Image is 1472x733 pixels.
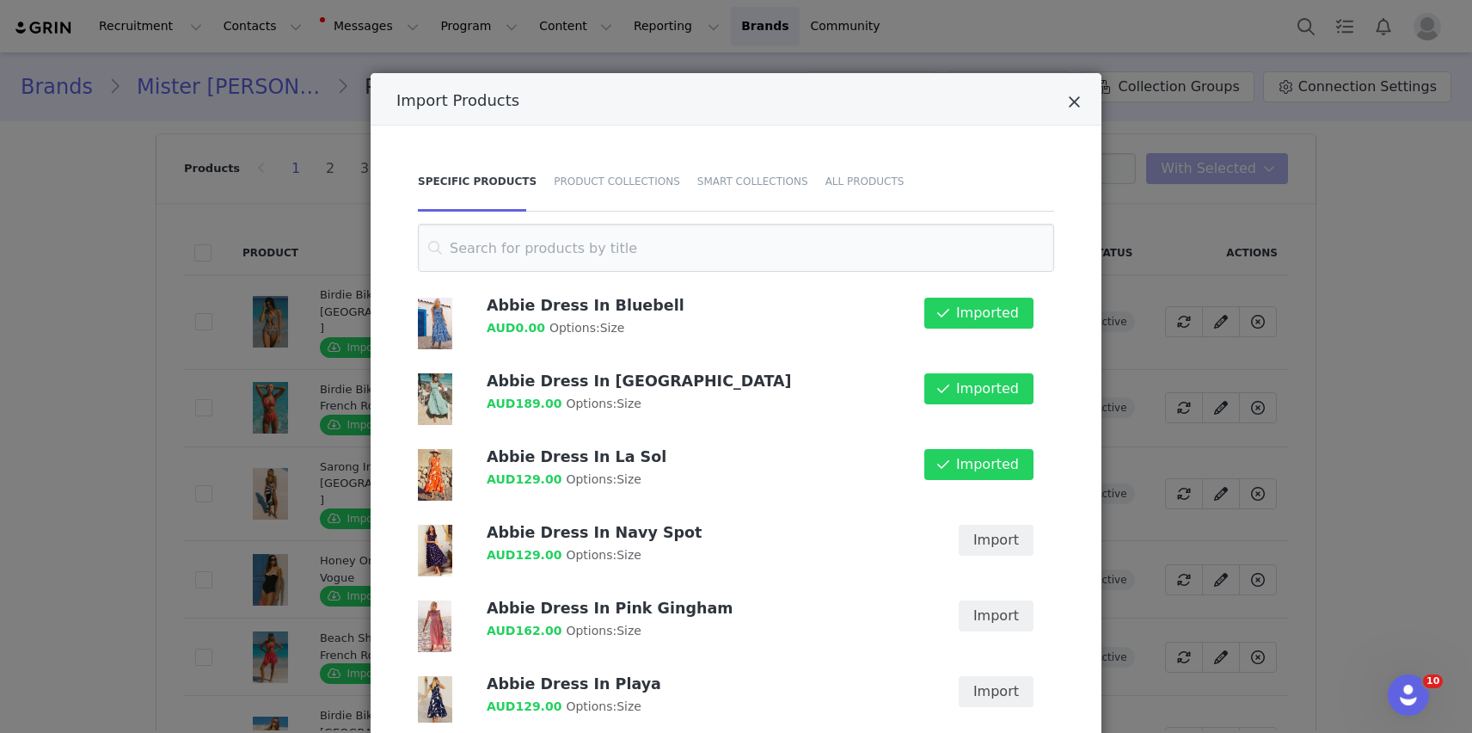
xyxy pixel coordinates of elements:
[1423,674,1443,688] span: 10
[487,397,561,410] span: AUD189.00
[487,298,928,315] h4: Abbie Dress In Bluebell
[487,699,561,713] span: AUD129.00
[616,624,641,638] span: Size
[616,548,641,562] span: Size
[1388,674,1429,716] iframe: Intercom live chat
[418,224,1054,272] input: Search for products by title
[600,321,625,335] span: Size
[487,321,545,335] span: AUD0.00
[487,601,928,618] h4: Abbie Dress In Pink Gingham
[487,472,561,486] span: AUD129.00
[959,525,1033,556] button: Import
[418,298,452,349] img: Abbie-Dress-In-Bluebell-and-Scarlett-Boots-In-Mauve_33072_fbc66841-ffb7-49b3-9c6a-fee5f15a2280.jpg
[1068,94,1081,114] button: Close
[959,601,1033,631] button: Import
[924,298,1033,329] button: Imported
[616,699,641,713] span: Size
[487,624,561,638] span: AUD162.00
[396,91,519,109] span: Import Products
[545,151,689,212] div: Product Collections
[566,397,641,410] span: Options:
[616,472,641,486] span: Size
[487,548,561,562] span: AUD129.00
[956,454,1019,475] span: Imported
[418,525,452,576] img: s19a-abbie-dress-in-navy-spot.jpg
[487,525,928,542] h4: Abbie Dress In Navy Spot
[566,624,641,638] span: Options:
[956,379,1019,399] span: Imported
[487,449,928,466] h4: Abbie Dress In La Sol
[418,676,452,728] img: s19a-abbie-dress-in-playa-2.jpg
[418,373,452,425] img: 220820_SH_20-AbbieDressInHonolua_2007.jpg
[418,151,545,212] div: Specific Products
[418,601,451,652] img: IMG_0582_HR.jpg
[487,373,928,391] h4: Abbie Dress In [GEOGRAPHIC_DATA]
[549,321,624,335] span: Options:
[487,676,928,693] h4: Abbie Dress In Playa
[566,472,641,486] span: Options:
[956,303,1019,323] span: Imported
[566,699,641,713] span: Options:
[689,151,817,212] div: Smart Collections
[924,373,1033,404] button: Imported
[418,449,452,501] img: ABBIE-DRESS-in-La-Sol-4.jpg
[817,151,905,212] div: All Products
[959,676,1033,707] button: Import
[924,449,1033,480] button: Imported
[566,548,641,562] span: Options:
[616,397,641,410] span: Size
